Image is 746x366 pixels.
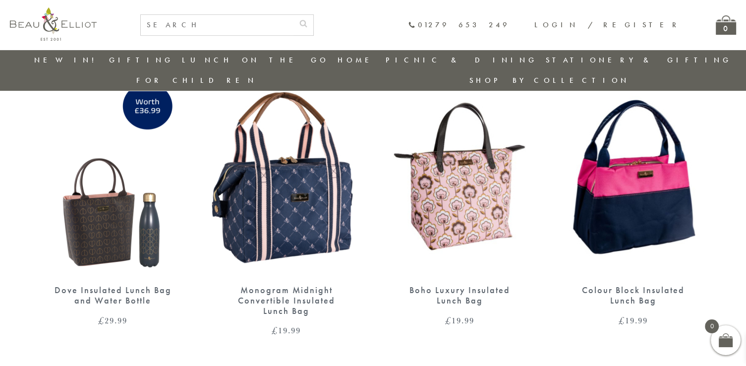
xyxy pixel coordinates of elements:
span: £ [98,314,105,326]
a: Monogram Midnight Convertible Lunch Bag Monogram Midnight Convertible Insulated Lunch Bag £19.99 [210,77,363,335]
a: Stationery & Gifting [546,55,732,65]
img: Monogram Midnight Convertible Lunch Bag [210,77,363,275]
a: Boho Luxury Insulated Lunch Bag Boho Luxury Insulated Lunch Bag £19.99 [383,77,537,325]
bdi: 19.99 [619,314,648,326]
a: Colour Block Insulated Lunch Bag Colour Block Insulated Lunch Bag £19.99 [557,77,710,325]
span: £ [445,314,452,326]
a: Login / Register [534,20,681,30]
input: SEARCH [141,15,293,35]
div: Colour Block Insulated Lunch Bag [574,285,693,305]
bdi: 19.99 [272,324,301,336]
a: 01279 653 249 [408,21,510,29]
div: Dove Insulated Lunch Bag and Water Bottle [54,285,172,305]
a: For Children [136,75,257,85]
a: Gifting [109,55,173,65]
span: £ [619,314,625,326]
div: Monogram Midnight Convertible Insulated Lunch Bag [227,285,346,316]
bdi: 19.99 [445,314,474,326]
span: 0 [705,319,719,333]
span: £ [272,324,278,336]
img: Colour Block Insulated Lunch Bag [557,77,710,275]
img: Boho Luxury Insulated Lunch Bag [383,77,537,275]
img: logo [10,7,97,41]
bdi: 29.99 [98,314,127,326]
a: Dove Insulated Lunch Bag and Water Bottle Dove Insulated Lunch Bag and Water Bottle £29.99 [36,77,190,325]
a: Shop by collection [469,75,630,85]
a: Lunch On The Go [182,55,329,65]
a: Picnic & Dining [386,55,537,65]
img: Dove Insulated Lunch Bag and Water Bottle [36,77,190,275]
a: Home [338,55,377,65]
a: 0 [716,15,736,35]
div: Boho Luxury Insulated Lunch Bag [401,285,519,305]
a: New in! [34,55,101,65]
